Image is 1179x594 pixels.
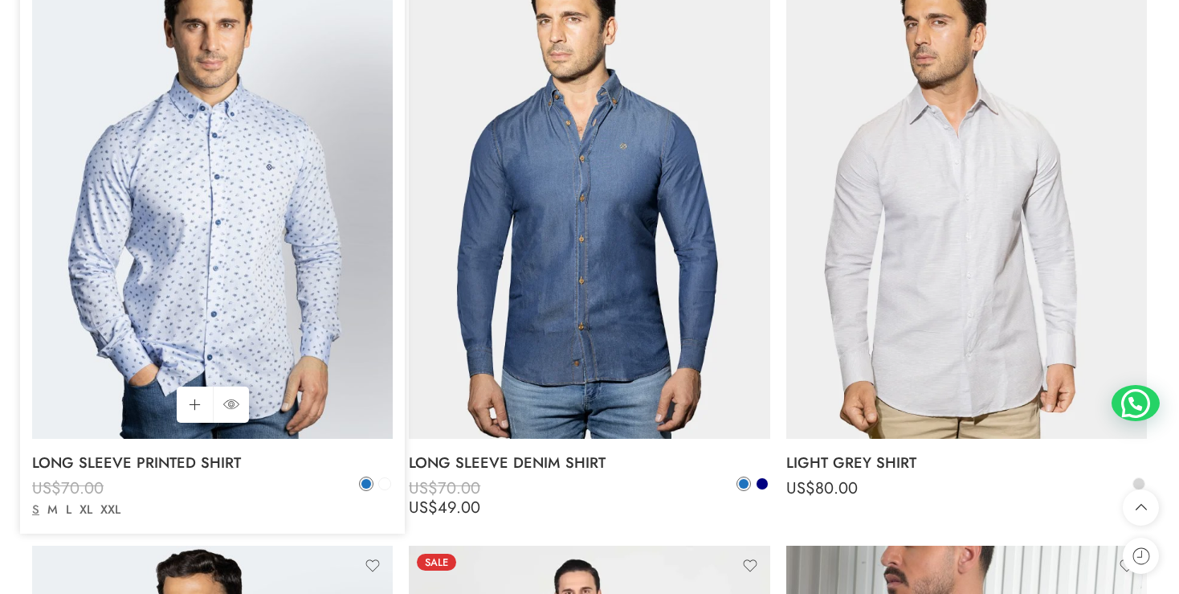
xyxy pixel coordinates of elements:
a: Navy [755,477,769,491]
bdi: 49.00 [409,496,480,519]
a: Blue [359,477,373,491]
a: LONG SLEEVE PRINTED SHIRT [32,447,393,479]
span: US$ [409,477,438,500]
a: LONG SLEEVE DENIM SHIRT [409,447,769,479]
a: L [62,501,75,519]
span: US$ [409,496,438,519]
a: White [377,477,392,491]
span: US$ [786,477,815,500]
a: Blue [736,477,751,491]
a: Select options for “LONG SLEEVE PRINTED SHIRT” [177,387,213,423]
bdi: 70.00 [409,477,480,500]
a: S [28,501,43,519]
a: QUICK SHOP [213,387,249,423]
a: M [43,501,62,519]
bdi: 80.00 [786,477,858,500]
a: XXL [96,501,124,519]
span: US$ [32,496,61,519]
a: XL [75,501,96,519]
a: Light Grey [1132,477,1146,491]
a: LIGHT GREY SHIRT [786,447,1147,479]
span: US$ [32,477,61,500]
bdi: 70.00 [32,477,104,500]
span: Sale [417,554,456,571]
bdi: 49.00 [32,496,104,519]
